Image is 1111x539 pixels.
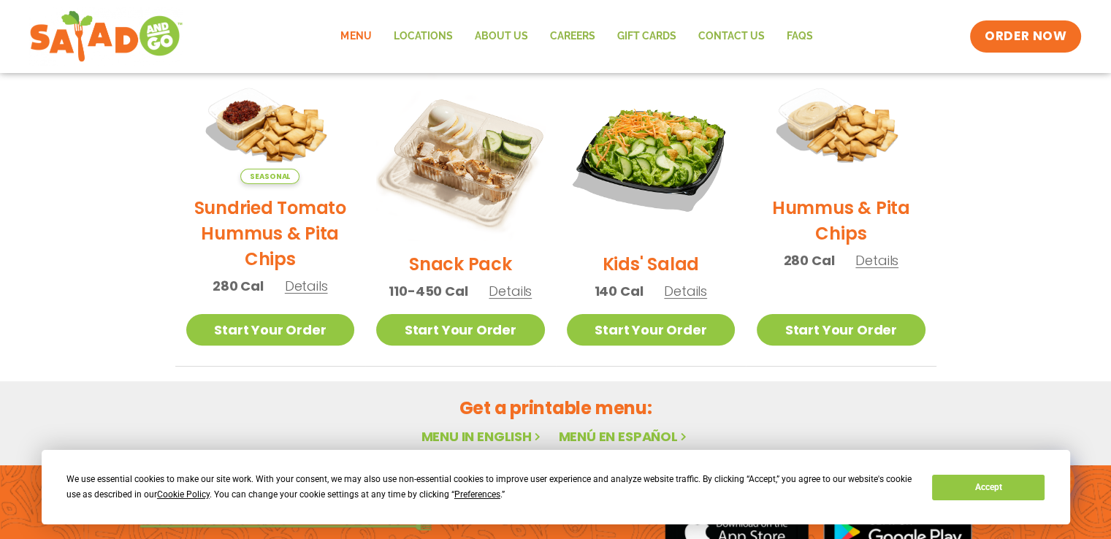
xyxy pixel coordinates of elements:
span: Cookie Policy [157,489,210,500]
a: Start Your Order [757,314,925,345]
a: GIFT CARDS [606,20,687,53]
div: We use essential cookies to make our site work. With your consent, we may also use non-essential ... [66,472,915,502]
h2: Sundried Tomato Hummus & Pita Chips [186,195,355,272]
h2: Snack Pack [409,251,512,277]
img: Product photo for Sundried Tomato Hummus & Pita Chips [186,72,355,184]
button: Accept [932,475,1045,500]
img: Product photo for Hummus & Pita Chips [757,72,925,184]
span: Details [489,282,532,300]
a: Menú en español [558,427,690,446]
h2: Hummus & Pita Chips [757,195,925,246]
span: Details [855,251,898,269]
span: Preferences [454,489,500,500]
nav: Menu [329,20,823,53]
img: Product photo for Kids’ Salad [567,72,736,240]
a: Contact Us [687,20,775,53]
a: Locations [382,20,463,53]
h2: Kids' Salad [603,251,699,277]
a: Menu in English [421,427,543,446]
span: ORDER NOW [985,28,1066,45]
a: Start Your Order [567,314,736,345]
a: FAQs [775,20,823,53]
a: About Us [463,20,538,53]
span: 110-450 Cal [389,281,467,301]
img: new-SAG-logo-768×292 [29,7,183,66]
a: ORDER NOW [970,20,1081,53]
span: Details [664,282,707,300]
div: Cookie Consent Prompt [42,450,1070,524]
span: Details [285,277,328,295]
a: Menu [329,20,382,53]
img: Product photo for Snack Pack [376,72,545,240]
span: Seasonal [240,169,299,184]
span: 280 Cal [784,251,835,270]
span: 280 Cal [213,276,264,296]
a: Start Your Order [186,314,355,345]
span: 140 Cal [595,281,644,301]
img: fork [140,522,432,530]
h2: Get a printable menu: [175,395,936,421]
a: Start Your Order [376,314,545,345]
a: Careers [538,20,606,53]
